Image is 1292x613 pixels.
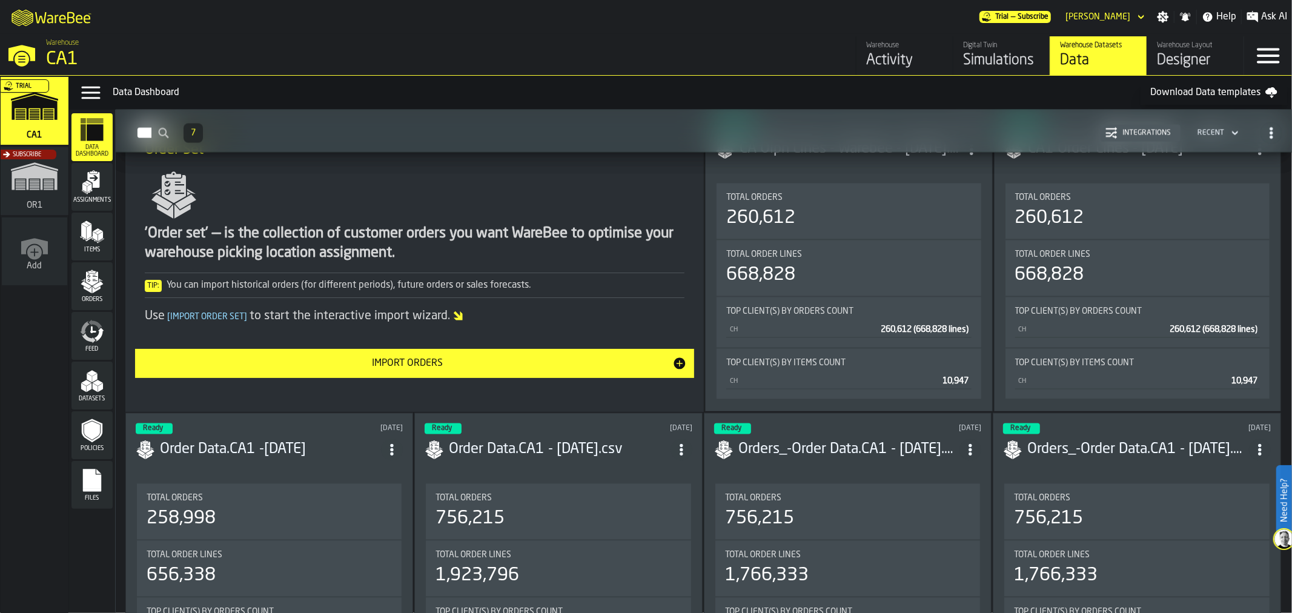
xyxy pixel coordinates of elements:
div: Use to start the interactive import wizard. [145,308,684,325]
div: Title [726,307,972,317]
label: button-toggle-Ask AI [1242,10,1292,24]
div: Order Data.CA1 -Aug/25 [160,440,382,460]
h3: Orders_-Order Data.CA1 - [DATE].csv-2025-09-25 [1027,440,1249,460]
div: StatList-item-CH [1015,322,1261,338]
div: stat-Total Order Lines [717,240,981,296]
li: menu Files [71,461,113,509]
span: Subscribe [13,151,41,158]
span: Total Order Lines [1014,551,1090,560]
div: Title [1014,551,1260,560]
span: Total Order Lines [725,551,801,560]
h3: Orders_-Order Data.CA1 - [DATE].csv-2025-09-25 [738,440,960,460]
span: Top client(s) by Items count [1015,359,1135,368]
div: Warehouse Datasets [1060,41,1137,50]
span: Total Order Lines [726,250,802,260]
h2: button-Orders [116,110,1292,153]
span: 10,947 [1231,377,1257,386]
a: link-to-/wh/i/76e2a128-1b54-4d66-80d4-05ae4c277723/designer [1147,36,1244,75]
span: Total Orders [1014,494,1070,503]
span: Ready [432,425,452,432]
div: 260,612 [1015,208,1084,230]
li: menu Orders [71,262,113,311]
span: Tip: [145,280,162,292]
div: 258,998 [147,508,216,530]
div: Title [1015,359,1261,368]
div: CH [1018,378,1227,386]
div: Title [436,551,681,560]
span: 7 [191,129,196,138]
div: Import Orders [142,356,672,371]
label: button-toggle-Notifications [1174,11,1196,23]
div: Orders_-Order Data.CA1 - 09.25.25.csv-2025-09-25 [1027,440,1249,460]
h3: Order Data.CA1 -[DATE] [160,440,382,460]
div: StatList-item-CH [1015,373,1261,389]
div: Warehouse [866,41,943,50]
div: CH [729,326,876,334]
div: StatList-item-CH [726,373,972,389]
span: Warehouse [46,39,79,47]
div: status-3 2 [425,423,462,434]
span: Total Orders [147,494,203,503]
div: DropdownMenuValue-4 [1198,129,1224,138]
div: 756,215 [1014,508,1083,530]
div: ButtonLoadMore-Load More-Prev-First-Last [179,124,208,143]
div: Title [1015,307,1261,317]
div: Title [726,193,972,203]
a: link-to-/wh/i/76e2a128-1b54-4d66-80d4-05ae4c277723/simulations [1,77,68,147]
span: Total Orders [725,494,781,503]
div: DropdownMenuValue-Gregg Arment [1065,12,1130,22]
h3: Order Data.CA1 - [DATE].csv [449,440,671,460]
span: Top client(s) by Orders count [726,307,853,317]
span: Add [27,261,42,271]
div: Title [1015,193,1261,203]
div: ItemListCard- [125,113,704,412]
div: StatList-item-CH [726,322,972,338]
div: Title [725,551,971,560]
span: Total Orders [1015,193,1072,203]
div: Updated: 9/25/2025, 1:32:53 PM Created: 9/25/2025, 1:22:52 PM [867,425,981,433]
button: button-Import Orders [135,349,694,378]
span: Items [71,247,113,253]
span: Trial [995,13,1009,21]
label: button-toggle-Menu [1244,36,1292,75]
div: Menu Subscription [979,11,1051,23]
span: Ready [721,425,741,432]
span: Total Orders [436,494,492,503]
div: stat-Total Order Lines [426,541,691,597]
div: stat-Top client(s) by Items count [717,349,981,399]
div: CH [1018,326,1165,334]
span: Assignments [71,197,113,204]
div: 756,215 [436,508,505,530]
div: 'Order set' — is the collection of customer orders you want WareBee to optimise your warehouse pi... [145,224,684,263]
div: Warehouse Layout [1157,41,1234,50]
div: 1,766,333 [1014,565,1098,587]
span: Import Order Set [165,313,250,321]
div: 668,828 [726,265,795,287]
div: ItemListCard-DashboardItemContainer [994,113,1282,412]
div: Title [1015,250,1261,260]
div: stat-Top client(s) by Orders count [1005,297,1270,348]
span: Total Orders [726,193,783,203]
label: button-toggle-Settings [1152,11,1174,23]
li: menu Assignments [71,163,113,211]
a: link-to-/wh/new [2,217,67,288]
span: 10,947 [943,377,969,386]
div: Order Data.CA1 - 09.25.25.csv [449,440,671,460]
div: 656,338 [147,565,216,587]
section: card-SimulationDashboardCard [1004,181,1271,402]
div: stat-Total Order Lines [137,541,402,597]
div: Data [1060,51,1137,70]
span: Ask AI [1261,10,1287,24]
div: Updated: 9/29/2025, 2:35:34 PM Created: 9/29/2025, 2:31:29 PM [289,425,403,433]
div: Data Dashboard [113,85,1141,100]
a: link-to-/wh/i/76e2a128-1b54-4d66-80d4-05ae4c277723/data [1050,36,1147,75]
span: Top client(s) by Items count [726,359,846,368]
div: DropdownMenuValue-4 [1193,126,1241,141]
div: Title [726,359,972,368]
div: 668,828 [1015,265,1084,287]
div: stat-Total Order Lines [1005,240,1270,296]
li: menu Feed [71,312,113,360]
